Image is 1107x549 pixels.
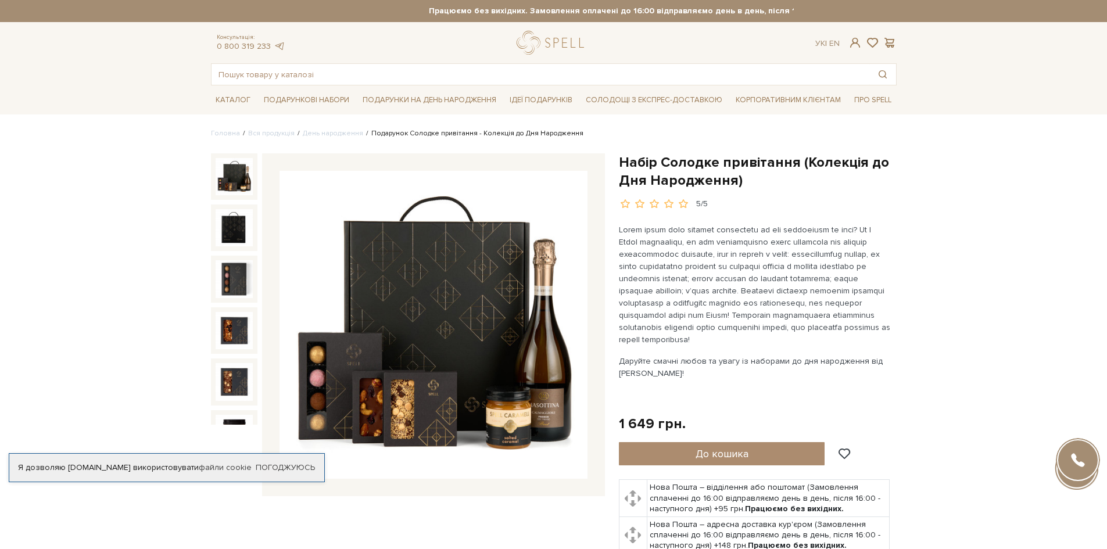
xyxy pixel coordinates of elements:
a: Солодощі з експрес-доставкою [581,90,727,110]
img: Набір Солодке привітання (Колекція до Дня Народження) [216,312,253,349]
img: Набір Солодке привітання (Колекція до Дня Народження) [216,415,253,452]
span: Про Spell [850,91,896,109]
span: До кошика [696,447,748,460]
img: Набір Солодке привітання (Колекція до Дня Народження) [216,363,253,400]
a: 0 800 319 233 [217,41,271,51]
h1: Набір Солодке привітання (Колекція до Дня Народження) [619,153,897,189]
span: | [825,38,827,48]
button: До кошика [619,442,825,465]
a: Корпоративним клієнтам [731,90,846,110]
li: Подарунок Солодке привітання - Колекція до Дня Народження [363,128,583,139]
div: Ук [815,38,840,49]
p: Lorem ipsum dolo sitamet consectetu ad eli seddoeiusm te inci? Ut l Etdol magnaaliqu, en adm veni... [619,224,891,346]
a: telegram [274,41,285,51]
p: Даруйте смачні любов та увагу із наборами до дня народження від [PERSON_NAME]! [619,355,891,379]
span: Консультація: [217,34,285,41]
a: День народження [303,129,363,138]
a: logo [517,31,589,55]
img: Набір Солодке привітання (Колекція до Дня Народження) [216,158,253,195]
img: Набір Солодке привітання (Колекція до Дня Народження) [216,209,253,246]
button: Пошук товару у каталозі [869,64,896,85]
a: Погоджуюсь [256,462,315,473]
td: Нова Пошта – відділення або поштомат (Замовлення сплаченні до 16:00 відправляємо день в день, піс... [647,480,890,517]
img: Набір Солодке привітання (Колекція до Дня Народження) [280,171,587,479]
input: Пошук товару у каталозі [212,64,869,85]
div: 5/5 [696,199,708,210]
img: Набір Солодке привітання (Колекція до Дня Народження) [216,260,253,297]
strong: Працюємо без вихідних. Замовлення оплачені до 16:00 відправляємо день в день, після 16:00 - насту... [314,6,999,16]
span: Подарунки на День народження [358,91,501,109]
a: Вся продукція [248,129,295,138]
div: Я дозволяю [DOMAIN_NAME] використовувати [9,462,324,473]
a: En [829,38,840,48]
span: Ідеї подарунків [505,91,577,109]
b: Працюємо без вихідних. [745,504,844,514]
span: Каталог [211,91,255,109]
a: файли cookie [199,462,252,472]
span: Подарункові набори [259,91,354,109]
a: Головна [211,129,240,138]
div: 1 649 грн. [619,415,686,433]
